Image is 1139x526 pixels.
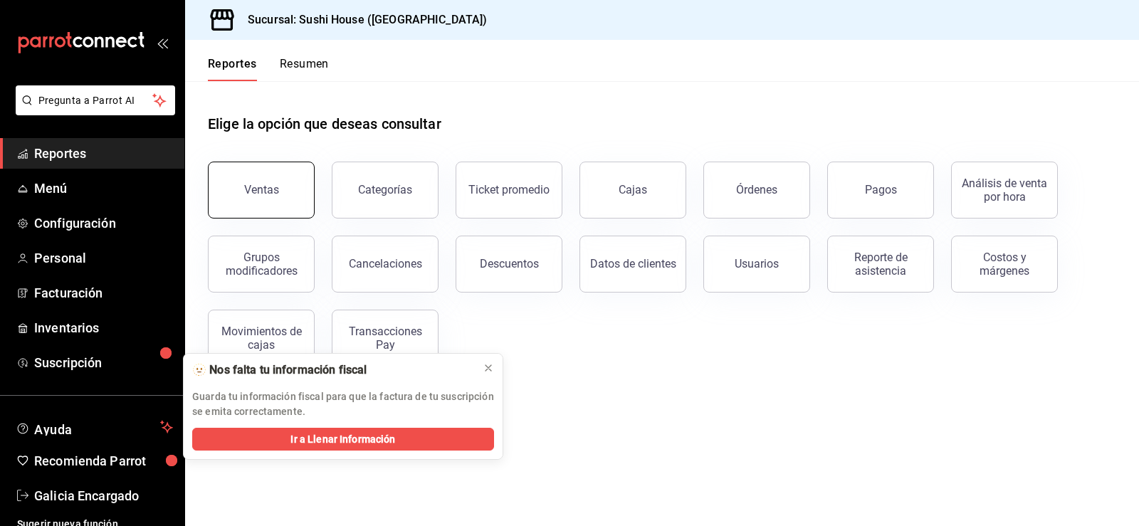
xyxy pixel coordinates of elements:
[34,486,173,505] span: Galicia Encargado
[38,93,153,108] span: Pregunta a Parrot AI
[735,257,779,270] div: Usuarios
[208,113,441,135] h1: Elige la opción que deseas consultar
[332,236,439,293] button: Cancelaciones
[10,103,175,118] a: Pregunta a Parrot AI
[341,325,429,352] div: Transacciones Pay
[480,257,539,270] div: Descuentos
[579,162,686,219] a: Cajas
[236,11,487,28] h3: Sucursal: Sushi House ([GEOGRAPHIC_DATA])
[960,177,1049,204] div: Análisis de venta por hora
[456,162,562,219] button: Ticket promedio
[619,182,648,199] div: Cajas
[703,162,810,219] button: Órdenes
[208,162,315,219] button: Ventas
[865,183,897,196] div: Pagos
[208,57,257,81] button: Reportes
[34,419,154,436] span: Ayuda
[34,144,173,163] span: Reportes
[34,451,173,470] span: Recomienda Parrot
[951,162,1058,219] button: Análisis de venta por hora
[960,251,1049,278] div: Costos y márgenes
[280,57,329,81] button: Resumen
[703,236,810,293] button: Usuarios
[34,318,173,337] span: Inventarios
[34,214,173,233] span: Configuración
[34,179,173,198] span: Menú
[468,183,550,196] div: Ticket promedio
[290,432,395,447] span: Ir a Llenar Información
[34,248,173,268] span: Personal
[192,362,471,378] div: 🫥 Nos falta tu información fiscal
[456,236,562,293] button: Descuentos
[208,57,329,81] div: navigation tabs
[349,257,422,270] div: Cancelaciones
[192,428,494,451] button: Ir a Llenar Información
[157,37,168,48] button: open_drawer_menu
[34,283,173,303] span: Facturación
[951,236,1058,293] button: Costos y márgenes
[208,236,315,293] button: Grupos modificadores
[827,162,934,219] button: Pagos
[836,251,925,278] div: Reporte de asistencia
[736,183,777,196] div: Órdenes
[332,162,439,219] button: Categorías
[16,85,175,115] button: Pregunta a Parrot AI
[579,236,686,293] button: Datos de clientes
[192,389,494,419] p: Guarda tu información fiscal para que la factura de tu suscripción se emita correctamente.
[827,236,934,293] button: Reporte de asistencia
[244,183,279,196] div: Ventas
[358,183,412,196] div: Categorías
[217,251,305,278] div: Grupos modificadores
[217,325,305,352] div: Movimientos de cajas
[332,310,439,367] button: Transacciones Pay
[590,257,676,270] div: Datos de clientes
[34,353,173,372] span: Suscripción
[208,310,315,367] button: Movimientos de cajas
